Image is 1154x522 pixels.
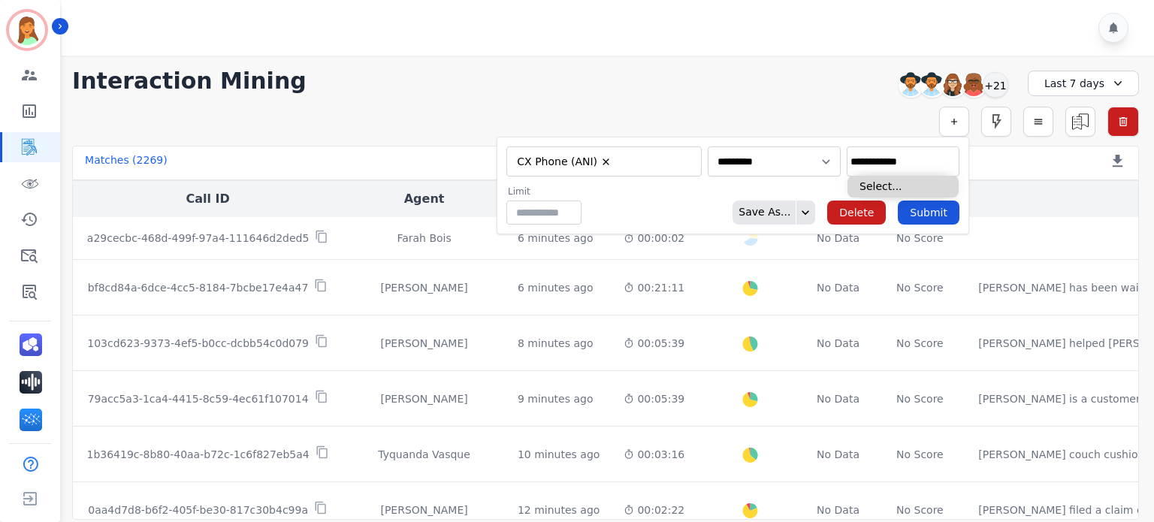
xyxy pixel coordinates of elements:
[508,186,582,198] label: Limit
[88,502,308,517] p: 0aa4d7d8-b6f2-405f-be30-817c30b4c99a
[733,201,790,225] div: Save As...
[86,447,309,462] p: 1b36419c-8b80-40aa-b72c-1c6f827eb5a4
[88,280,309,295] p: bf8cd84a-6dce-4cc5-8184-7bcbe17e4a47
[896,391,944,406] div: No Score
[1028,71,1139,96] div: Last 7 days
[850,154,956,170] ul: selected options
[898,201,959,225] button: Submit
[85,152,168,173] div: Matches ( 2269 )
[624,502,684,517] div: 00:02:22
[355,336,494,351] div: [PERSON_NAME]
[815,280,862,295] div: No Data
[72,68,307,95] h1: Interaction Mining
[518,231,594,246] div: 6 minutes ago
[518,336,594,351] div: 8 minutes ago
[896,447,944,462] div: No Score
[355,391,494,406] div: [PERSON_NAME]
[847,176,959,198] li: Select...
[815,336,862,351] div: No Data
[88,391,309,406] p: 79acc5a3-1ca4-4415-8c59-4ec61f107014
[815,502,862,517] div: No Data
[896,231,944,246] div: No Score
[9,12,45,48] img: Bordered avatar
[518,391,594,406] div: 9 minutes ago
[355,447,494,462] div: Tyquanda Vasque
[624,336,684,351] div: 00:05:39
[624,280,684,295] div: 00:21:11
[512,155,617,169] li: CX Phone (ANI)
[404,190,445,208] button: Agent
[815,391,862,406] div: No Data
[815,231,862,246] div: No Data
[896,336,944,351] div: No Score
[518,447,600,462] div: 10 minutes ago
[896,280,944,295] div: No Score
[355,231,494,246] div: Farah Bois
[624,391,684,406] div: 00:05:39
[624,231,684,246] div: 00:00:02
[87,231,310,246] p: a29cecbc-468d-499f-97a4-111646d2ded5
[815,447,862,462] div: No Data
[827,201,886,225] button: Delete
[518,502,600,517] div: 12 minutes ago
[355,502,494,517] div: [PERSON_NAME]
[624,447,684,462] div: 00:03:16
[896,502,944,517] div: No Score
[186,190,229,208] button: Call ID
[355,280,494,295] div: [PERSON_NAME]
[518,280,594,295] div: 6 minutes ago
[510,152,692,170] ul: selected options
[600,156,612,167] button: Remove CX Phone (ANI)
[87,336,309,351] p: 103cd623-9373-4ef5-b0cc-dcbb54c0d079
[983,72,1008,98] div: +21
